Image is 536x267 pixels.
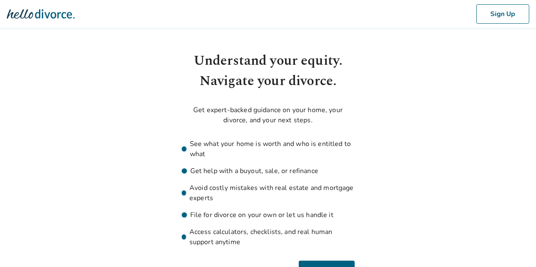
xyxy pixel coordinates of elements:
[182,183,355,203] li: Avoid costly mistakes with real estate and mortgage experts
[182,105,355,125] p: Get expert-backed guidance on your home, your divorce, and your next steps.
[182,227,355,247] li: Access calculators, checklists, and real human support anytime
[7,6,75,22] img: Hello Divorce Logo
[182,139,355,159] li: See what your home is worth and who is entitled to what
[182,166,355,176] li: Get help with a buyout, sale, or refinance
[182,210,355,220] li: File for divorce on your own or let us handle it
[476,4,529,24] button: Sign Up
[182,51,355,91] h1: Understand your equity. Navigate your divorce.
